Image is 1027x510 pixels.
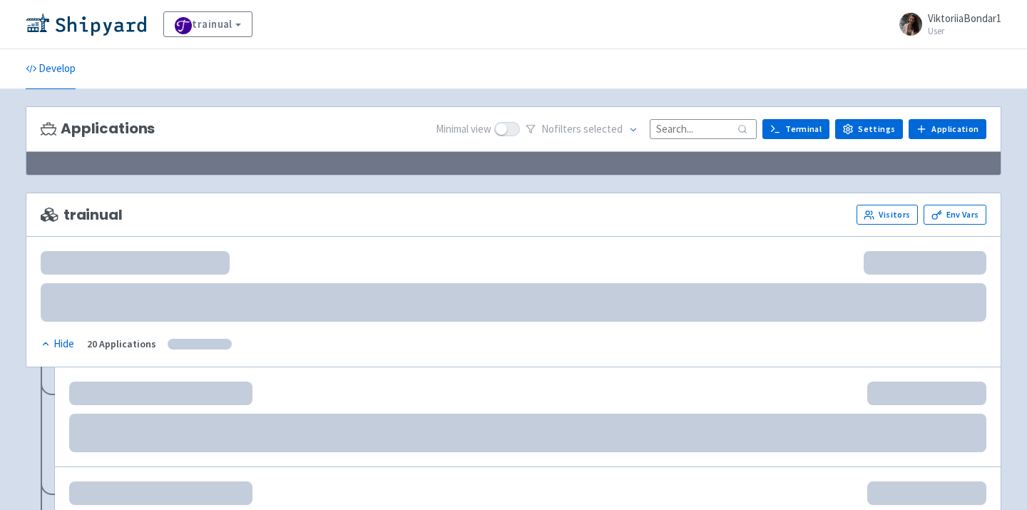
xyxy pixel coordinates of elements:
input: Search... [650,119,757,138]
a: ViktoriiaBondar1 User [891,13,1001,36]
a: trainual [163,11,252,37]
h3: Applications [41,121,155,137]
span: No filter s [541,121,623,138]
span: trainual [41,207,123,223]
span: Minimal view [436,121,491,138]
div: 20 Applications [87,336,156,352]
div: Hide [41,336,74,352]
a: Visitors [857,205,918,225]
a: Terminal [762,119,829,139]
button: Hide [41,336,76,352]
a: Develop [26,49,76,89]
a: Application [909,119,986,139]
span: selected [583,122,623,136]
a: Env Vars [924,205,986,225]
small: User [928,26,1001,36]
img: Shipyard logo [26,13,146,36]
a: Settings [835,119,903,139]
span: ViktoriiaBondar1 [928,11,1001,25]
